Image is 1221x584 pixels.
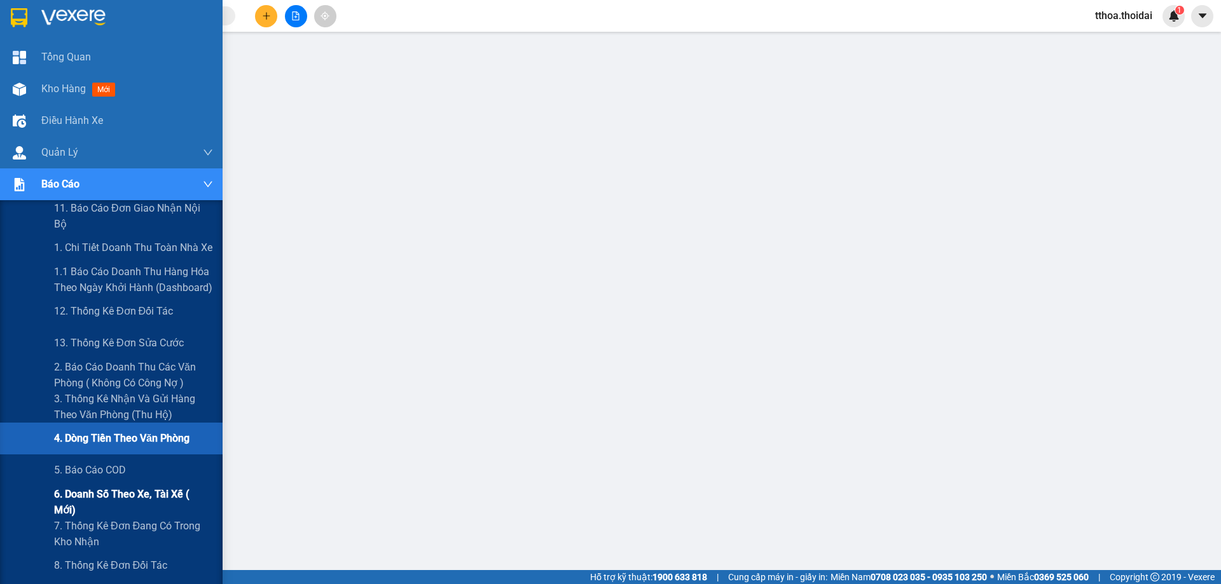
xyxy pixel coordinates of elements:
[13,83,26,96] img: warehouse-icon
[54,557,167,573] span: 8. Thống kê đơn đối tác
[54,486,213,518] span: 6. Doanh số theo xe, tài xế ( mới)
[255,5,277,27] button: plus
[1175,6,1184,15] sup: 1
[54,303,173,319] span: 12. Thống kê đơn đối tác
[1191,5,1213,27] button: caret-down
[54,200,213,232] span: 11. Báo cáo đơn giao nhận nội bộ
[314,5,336,27] button: aim
[1034,572,1089,582] strong: 0369 525 060
[41,176,79,192] span: Báo cáo
[54,462,126,478] span: 5. Báo cáo COD
[262,11,271,20] span: plus
[13,178,26,191] img: solution-icon
[1197,10,1208,22] span: caret-down
[1098,570,1100,584] span: |
[41,49,91,65] span: Tổng Quan
[41,83,86,95] span: Kho hàng
[41,144,78,160] span: Quản Lý
[871,572,987,582] strong: 0708 023 035 - 0935 103 250
[990,574,994,580] span: ⚪️
[203,147,213,158] span: down
[652,572,707,582] strong: 1900 633 818
[54,264,213,295] span: 1.1 Báo cáo doanh thu hàng hóa theo ngày khởi hành (dashboard)
[285,5,307,27] button: file-add
[1085,8,1162,24] span: tthoa.thoidai
[831,570,987,584] span: Miền Nam
[1168,10,1180,22] img: icon-new-feature
[728,570,827,584] span: Cung cấp máy in - giấy in:
[13,146,26,160] img: warehouse-icon
[13,114,26,128] img: warehouse-icon
[54,359,213,391] span: 2. Báo cáo doanh thu các văn phòng ( không có công nợ )
[92,83,115,97] span: mới
[590,570,707,584] span: Hỗ trợ kỹ thuật:
[54,391,213,423] span: 3. Thống kê nhận và gửi hàng theo văn phòng (thu hộ)
[321,11,329,20] span: aim
[291,11,300,20] span: file-add
[1177,6,1182,15] span: 1
[54,518,213,550] span: 7. Thống kê đơn đang có trong kho nhận
[11,8,27,27] img: logo-vxr
[13,51,26,64] img: dashboard-icon
[41,112,103,128] span: Điều hành xe
[717,570,719,584] span: |
[54,335,184,351] span: 13. Thống kê đơn sửa cước
[54,240,212,255] span: 1. Chi tiết doanh thu toàn nhà xe
[54,430,190,446] span: 4. Dòng tiền theo văn phòng
[1150,573,1159,581] span: copyright
[997,570,1089,584] span: Miền Bắc
[203,179,213,189] span: down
